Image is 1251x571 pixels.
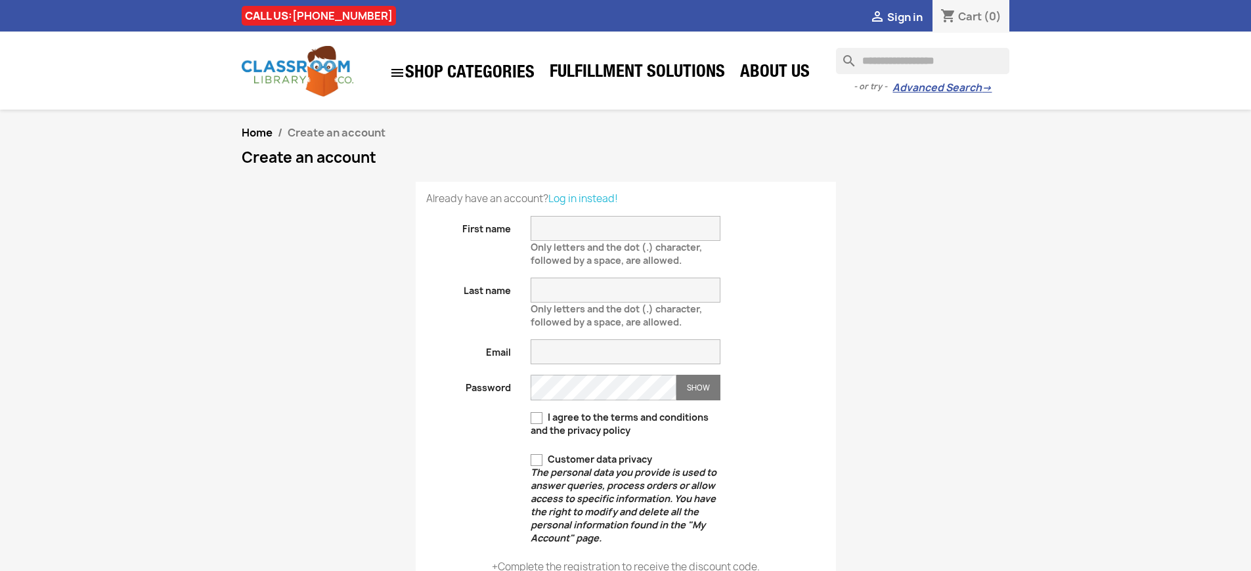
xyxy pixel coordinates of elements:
span: Only letters and the dot (.) character, followed by a space, are allowed. [531,297,702,328]
a: Advanced Search→ [892,81,992,95]
span: (0) [984,9,1001,24]
div: CALL US: [242,6,396,26]
label: Last name [416,278,521,297]
span: - or try - [854,80,892,93]
i: search [836,48,852,64]
a: About Us [734,60,816,87]
label: First name [416,216,521,236]
input: Search [836,48,1009,74]
label: Email [416,339,521,359]
i: shopping_cart [940,9,956,25]
span: Only letters and the dot (.) character, followed by a space, are allowed. [531,236,702,266]
span: Sign in [887,10,923,24]
button: Show [676,375,720,400]
a: [PHONE_NUMBER] [292,9,393,23]
span: Cart [958,9,982,24]
i:  [869,10,885,26]
i:  [389,65,405,81]
a: Home [242,125,273,140]
span: → [982,81,992,95]
input: Password input [531,375,676,400]
label: Password [416,375,521,394]
p: Already have an account? [426,192,825,205]
label: Customer data privacy [531,453,720,545]
span: Create an account [288,125,385,140]
label: I agree to the terms and conditions and the privacy policy [531,411,720,437]
a:  Sign in [869,10,923,24]
img: Classroom Library Company [242,46,353,96]
em: The personal data you provide is used to answer queries, process orders or allow access to specif... [531,466,716,544]
a: Log in instead! [548,192,618,205]
h1: Create an account [242,150,1010,165]
a: SHOP CATEGORIES [383,58,541,87]
a: Fulfillment Solutions [543,60,732,87]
